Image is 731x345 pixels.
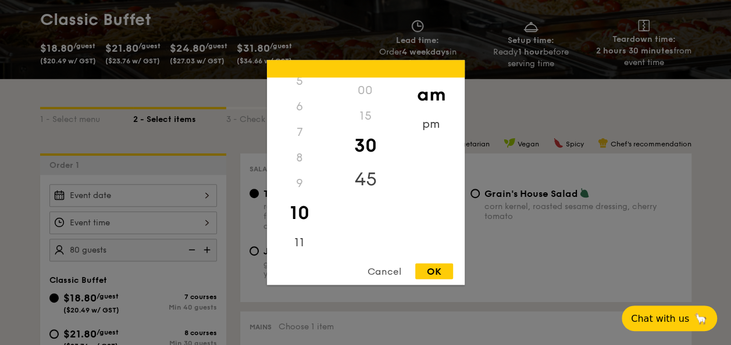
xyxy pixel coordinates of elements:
[333,78,398,103] div: 00
[267,230,333,256] div: 11
[694,312,708,325] span: 🦙
[267,171,333,196] div: 9
[398,78,464,112] div: am
[622,306,717,331] button: Chat with us🦙
[267,145,333,171] div: 8
[333,163,398,196] div: 45
[398,112,464,137] div: pm
[356,264,413,279] div: Cancel
[267,120,333,145] div: 7
[267,196,333,230] div: 10
[333,103,398,129] div: 15
[631,313,689,324] span: Chat with us
[333,129,398,163] div: 30
[415,264,453,279] div: OK
[267,69,333,94] div: 5
[267,94,333,120] div: 6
